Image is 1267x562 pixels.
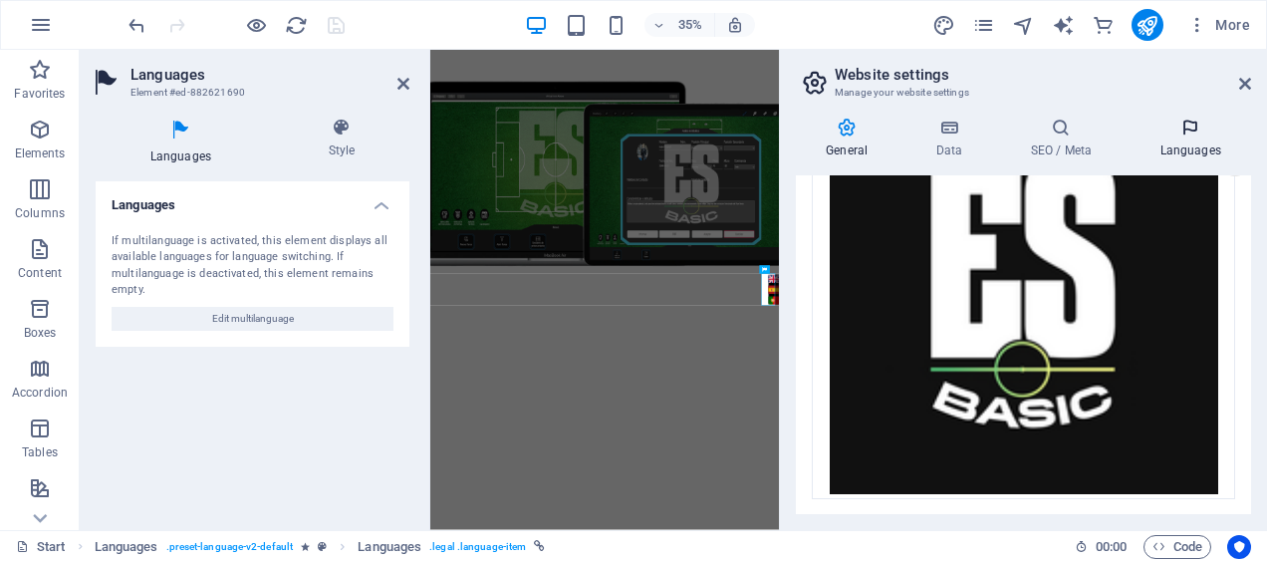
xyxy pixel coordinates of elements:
[16,535,66,559] a: Click to cancel selection. Double-click to open Pages
[358,535,421,559] span: Click to select. Double-click to edit
[96,181,409,217] h4: Languages
[212,307,294,331] span: Edit multilanguage
[905,118,1000,159] h4: Data
[1075,535,1128,559] h6: Session time
[644,13,715,37] button: 35%
[835,84,1211,102] h3: Manage your website settings
[1143,535,1211,559] button: Code
[112,307,393,331] button: Edit multilanguage
[1000,118,1130,159] h4: SEO / Meta
[1152,535,1202,559] span: Code
[1179,9,1258,41] button: More
[932,13,956,37] button: design
[22,444,58,460] p: Tables
[130,84,370,102] h3: Element #ed-882621690
[166,535,294,559] span: . preset-language-v2-default
[12,385,68,401] p: Accordion
[1132,9,1163,41] button: publish
[1187,15,1250,35] span: More
[96,118,274,165] h4: Languages
[125,13,148,37] button: undo
[1227,535,1251,559] button: Usercentrics
[1052,13,1076,37] button: text_generator
[16,504,64,520] p: Features
[1110,539,1113,554] span: :
[972,14,995,37] i: Pages (Ctrl+Alt+S)
[274,118,409,159] h4: Style
[14,86,65,102] p: Favorites
[285,14,308,37] i: Reload page
[15,145,66,161] p: Elements
[674,13,706,37] h6: 35%
[534,541,545,552] i: This element is linked
[1052,14,1075,37] i: AI Writer
[24,325,57,341] p: Boxes
[18,265,62,281] p: Content
[1012,13,1036,37] button: navigator
[835,66,1251,84] h2: Website settings
[95,535,158,559] span: Click to select. Double-click to edit
[15,205,65,221] p: Columns
[318,541,327,552] i: This element is a customizable preset
[429,535,526,559] span: . legal .language-item
[1136,14,1158,37] i: Publish
[126,14,148,37] i: Undo: Change wrap (Ctrl+Z)
[130,66,409,84] h2: Languages
[244,13,268,37] button: Click here to leave preview mode and continue editing
[972,13,996,37] button: pages
[1092,13,1116,37] button: commerce
[1130,118,1251,159] h4: Languages
[95,535,546,559] nav: breadcrumb
[301,541,310,552] i: Element contains an animation
[112,233,393,299] div: If multilanguage is activated, this element displays all available languages for language switchi...
[726,16,744,34] i: On resize automatically adjust zoom level to fit chosen device.
[1096,535,1127,559] span: 00 00
[796,118,905,159] h4: General
[812,101,1235,499] div: eslogosv-HdAhlPR9HCAqNcy-aPzi4A-pxPWLhMcGREEjyUvEBS8aA.png
[1012,14,1035,37] i: Navigator
[1092,14,1115,37] i: Commerce
[932,14,955,37] i: Design (Ctrl+Alt+Y)
[284,13,308,37] button: reload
